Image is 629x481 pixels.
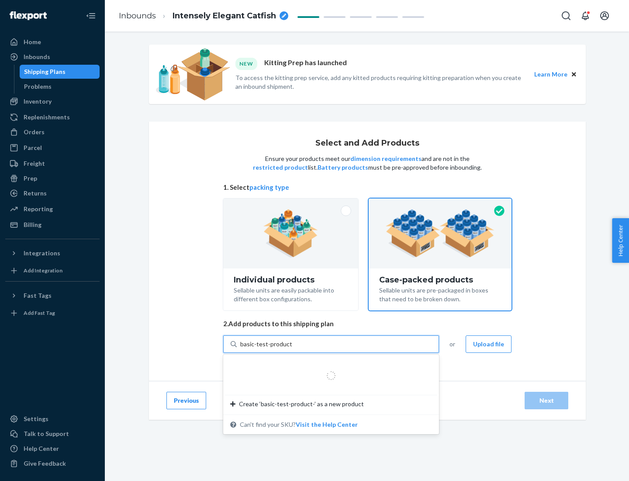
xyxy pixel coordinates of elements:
[24,113,70,122] div: Replenishments
[24,444,59,453] div: Help Center
[318,163,368,172] button: Battery products
[24,82,52,91] div: Problems
[249,183,289,192] button: packing type
[569,70,579,79] button: Close
[612,218,629,263] button: Help Center
[264,58,347,70] p: Kitting Prep has launched
[24,309,55,317] div: Add Fast Tag
[24,205,53,213] div: Reporting
[24,429,69,438] div: Talk to Support
[24,415,48,423] div: Settings
[525,392,568,409] button: Next
[24,459,66,468] div: Give Feedback
[24,291,52,300] div: Fast Tags
[20,65,100,79] a: Shipping Plans
[5,125,100,139] a: Orders
[24,128,45,136] div: Orders
[5,110,100,124] a: Replenishments
[252,154,483,172] p: Ensure your products meet our and are not in the list. must be pre-approved before inbounding.
[235,73,526,91] p: To access the kitting prep service, add any kitted products requiring kitting preparation when yo...
[24,143,42,152] div: Parcel
[24,220,41,229] div: Billing
[24,249,60,258] div: Integrations
[315,139,419,148] h1: Select and Add Products
[5,412,100,426] a: Settings
[10,11,47,20] img: Flexport logo
[5,457,100,471] button: Give Feedback
[5,94,100,108] a: Inventory
[223,319,511,328] span: 2. Add products to this shipping plan
[119,11,156,21] a: Inbounds
[596,7,613,24] button: Open account menu
[20,80,100,94] a: Problems
[379,284,501,303] div: Sellable units are pre-packaged in boxes that need to be broken down.
[24,189,47,198] div: Returns
[379,275,501,284] div: Case-packed products
[532,396,561,405] div: Next
[5,442,100,456] a: Help Center
[24,52,50,61] div: Inbounds
[24,38,41,46] div: Home
[24,159,45,168] div: Freight
[5,35,100,49] a: Home
[24,174,37,183] div: Prep
[234,275,348,284] div: Individual products
[5,427,100,441] a: Talk to Support
[5,141,100,155] a: Parcel
[240,340,293,349] input: Create ‘basic-test-product-’ as a new productCan't find your SKU?Visit the Help Center
[166,392,206,409] button: Previous
[24,97,52,106] div: Inventory
[5,186,100,200] a: Returns
[5,264,100,278] a: Add Integration
[449,340,455,349] span: or
[350,154,422,163] button: dimension requirements
[5,157,100,171] a: Freight
[386,209,494,258] img: case-pack.59cecea509d18c883b923b81aeac6d0b.png
[235,58,257,70] div: NEW
[5,50,100,64] a: Inbounds
[173,10,276,22] span: Intensely Elegant Catfish
[240,420,358,429] span: Can't find your SKU?
[534,70,567,79] button: Learn More
[223,183,511,192] span: 1. Select
[466,335,511,353] button: Upload file
[24,267,62,274] div: Add Integration
[5,202,100,216] a: Reporting
[577,7,594,24] button: Open notifications
[5,218,100,232] a: Billing
[239,400,364,408] span: Create ‘basic-test-product-’ as a new product
[557,7,575,24] button: Open Search Box
[296,420,358,429] button: Create ‘basic-test-product-’ as a new productCan't find your SKU?
[82,7,100,24] button: Close Navigation
[5,289,100,303] button: Fast Tags
[263,209,318,258] img: individual-pack.facf35554cb0f1810c75b2bd6df2d64e.png
[112,3,295,29] ol: breadcrumbs
[253,163,308,172] button: restricted product
[5,246,100,260] button: Integrations
[5,306,100,320] a: Add Fast Tag
[234,284,348,303] div: Sellable units are easily packable into different box configurations.
[24,67,66,76] div: Shipping Plans
[5,171,100,185] a: Prep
